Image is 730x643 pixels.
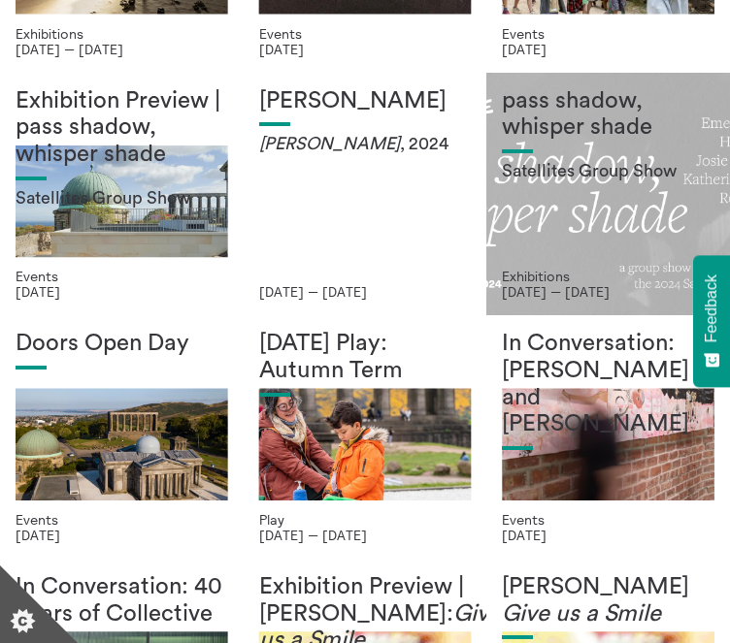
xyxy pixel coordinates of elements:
h2: , 2024 [259,134,472,154]
a: Moyna Flannigan, Space Shuffle, Collective, 2024. Image Credit John McKenzie. In Conversation: [P... [486,315,730,559]
h1: [PERSON_NAME] [259,88,472,115]
p: [DATE] [16,284,228,300]
p: Events [502,26,714,42]
h1: Exhibition Preview | pass shadow, whisper shade [16,88,228,169]
p: [DATE] — [DATE] [16,42,228,57]
em: [PERSON_NAME] [259,135,400,152]
h1: [PERSON_NAME] [502,574,714,627]
p: Events [502,512,714,528]
p: Events [16,512,228,528]
p: [DATE] — [DATE] [259,284,472,300]
p: [DATE] [502,42,714,57]
span: Feedback [703,274,720,342]
button: Feedback - Show survey [693,255,730,387]
p: [DATE] — [DATE] [259,528,472,543]
a: Satellites Press Release Image V2 pass shadow, whisper shade Satellites Group Show Exhibitions [D... [486,73,730,316]
h1: In Conversation: 40 Years of Collective [16,574,228,627]
p: [DATE] [502,528,714,543]
p: [DATE] [259,42,472,57]
p: Events [16,269,228,284]
p: [DATE] — [DATE] [502,284,714,300]
p: Events [259,26,472,42]
a: Aly Wight [DATE] Play: Autumn Term Play [DATE] — [DATE] [244,315,487,559]
h1: Doors Open Day [16,331,228,358]
h1: In Conversation: [PERSON_NAME] and [PERSON_NAME] [502,331,714,437]
h2: Satellites Group Show [16,188,228,209]
h2: Satellites Group Show [502,161,714,181]
p: [DATE] [16,528,228,543]
p: Play [259,512,472,528]
h1: pass shadow, whisper shade [502,88,714,142]
p: Exhibitions [16,26,228,42]
a: [PERSON_NAME] [PERSON_NAME], 2024 [DATE] — [DATE] [244,73,487,316]
p: Exhibitions [502,269,714,284]
em: Give us a Smile [502,602,661,626]
h1: [DATE] Play: Autumn Term [259,331,472,384]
